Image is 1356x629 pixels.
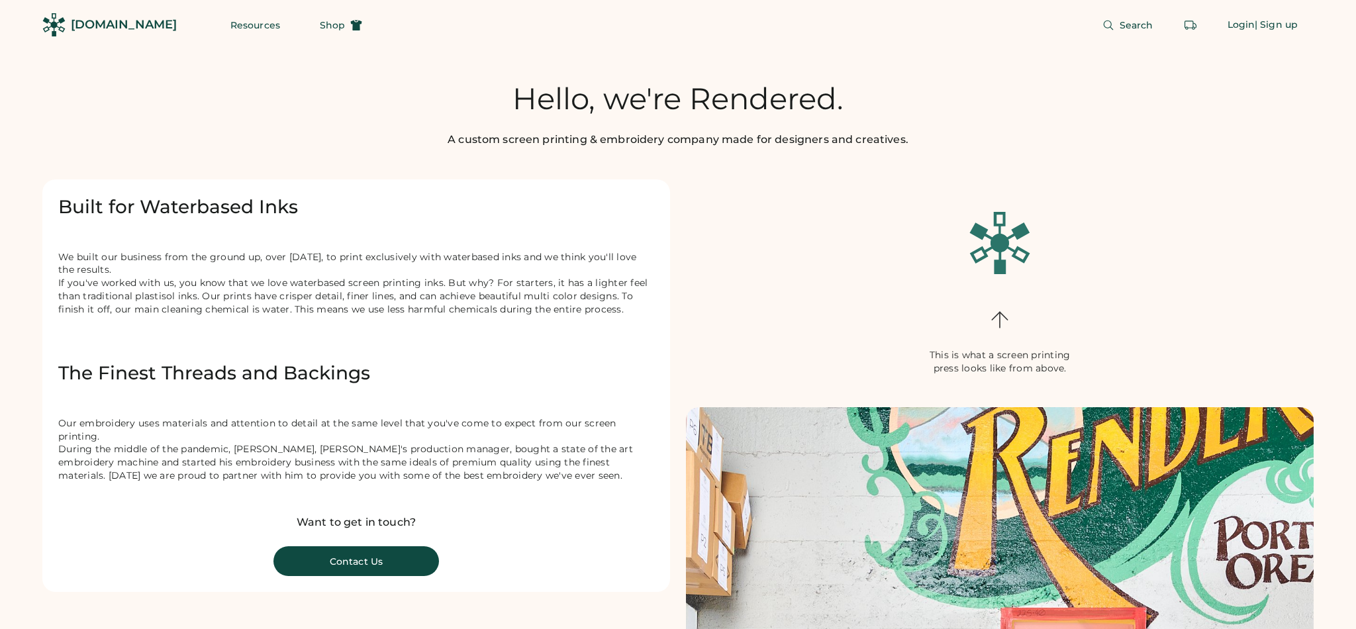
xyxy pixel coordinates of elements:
[58,251,654,330] div: We built our business from the ground up, over [DATE], to print exclusively with waterbased inks ...
[71,17,177,33] div: [DOMAIN_NAME]
[273,546,439,576] button: Contact Us
[968,211,1032,275] img: Screens-Green.svg
[58,362,654,385] div: The Finest Threads and Backings
[42,13,66,36] img: Rendered Logo - Screens
[320,21,345,30] span: Shop
[58,417,654,483] div: Our embroidery uses materials and attention to detail at the same level that you've come to expec...
[215,12,296,38] button: Resources
[1120,21,1153,30] span: Search
[1177,12,1204,38] button: Retrieve an order
[1255,19,1298,32] div: | Sign up
[448,132,908,148] div: A custom screen printing & embroidery company made for designers and creatives.
[273,514,439,530] div: Want to get in touch?
[512,81,844,116] div: Hello, we're Rendered.
[1087,12,1169,38] button: Search
[304,12,378,38] button: Shop
[917,349,1083,375] div: This is what a screen printing press looks like from above.
[1228,19,1255,32] div: Login
[58,195,654,219] div: Built for Waterbased Inks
